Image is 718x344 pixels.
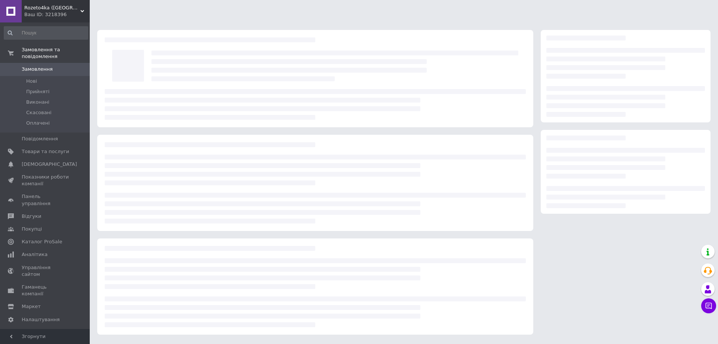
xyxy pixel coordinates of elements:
span: Нові [26,78,37,85]
span: Аналітика [22,251,47,258]
span: Показники роботи компанії [22,174,69,187]
span: Прийняті [26,88,49,95]
span: Замовлення та повідомлення [22,46,90,60]
span: Оплачені [26,120,50,127]
div: Ваш ID: 3218396 [24,11,90,18]
span: Каталог ProSale [22,238,62,245]
span: Маркет [22,303,41,310]
input: Пошук [4,26,88,40]
span: Управління сайтом [22,264,69,278]
span: Товари та послуги [22,148,69,155]
span: Відгуки [22,213,41,220]
span: Виконані [26,99,49,106]
span: Покупці [22,226,42,232]
span: Налаштування [22,316,60,323]
span: Повідомлення [22,136,58,142]
span: Панель управління [22,193,69,207]
span: Гаманець компанії [22,284,69,297]
span: [DEMOGRAPHIC_DATA] [22,161,77,168]
button: Чат з покупцем [701,298,716,313]
span: Скасовані [26,109,52,116]
span: Замовлення [22,66,53,73]
span: Rozeto4ka (Київ) [24,4,80,11]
